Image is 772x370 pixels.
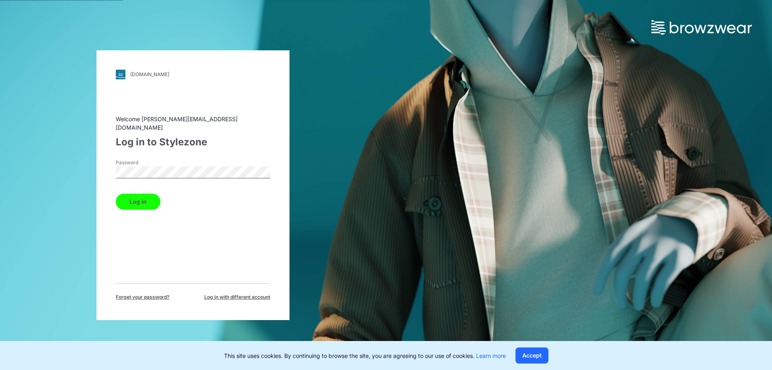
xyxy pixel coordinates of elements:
div: Log in to Stylezone [116,135,270,149]
a: Learn more [476,352,506,359]
a: [DOMAIN_NAME] [116,70,270,79]
button: Accept [515,347,548,364]
span: Log in with different account [204,294,270,301]
img: browzwear-logo.73288ffb.svg [651,20,752,35]
div: Welcome [PERSON_NAME][EMAIL_ADDRESS][DOMAIN_NAME] [116,115,270,132]
p: This site uses cookies. By continuing to browse the site, you are agreeing to our use of cookies. [224,351,506,360]
div: [DOMAIN_NAME] [130,71,169,77]
button: Log in [116,194,160,210]
img: svg+xml;base64,PHN2ZyB3aWR0aD0iMjgiIGhlaWdodD0iMjgiIHZpZXdCb3g9IjAgMCAyOCAyOCIgZmlsbD0ibm9uZSIgeG... [116,70,125,79]
label: Password [116,159,172,166]
span: Forget your password? [116,294,170,301]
